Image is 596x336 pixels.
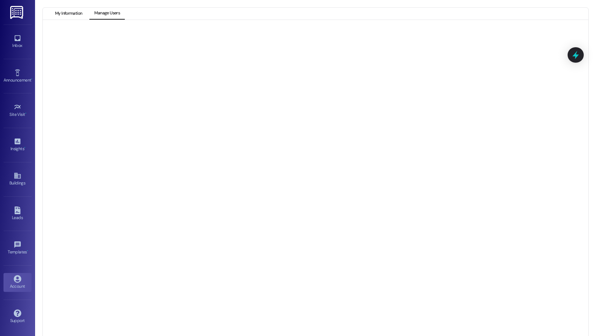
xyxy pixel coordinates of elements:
[4,239,32,258] a: Templates •
[50,8,87,20] button: My Information
[10,6,25,19] img: ResiDesk Logo
[4,204,32,223] a: Leads
[24,145,25,150] span: •
[89,8,125,20] button: Manage Users
[25,111,26,116] span: •
[4,307,32,326] a: Support
[57,34,587,330] iframe: retool
[4,170,32,189] a: Buildings
[4,32,32,51] a: Inbox
[4,101,32,120] a: Site Visit •
[31,77,32,82] span: •
[4,135,32,154] a: Insights •
[27,248,28,253] span: •
[4,273,32,292] a: Account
